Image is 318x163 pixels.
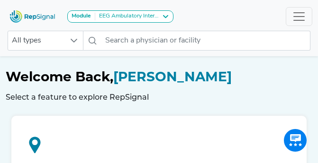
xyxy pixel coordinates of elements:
[67,10,173,23] button: ModuleEEG Ambulatory Interpretation and Report
[8,31,65,50] span: All types
[6,93,312,102] h6: Select a feature to explore RepSignal
[95,13,160,20] div: EEG Ambulatory Interpretation and Report
[6,69,113,85] span: Welcome Back,
[72,13,91,19] strong: Module
[101,31,310,51] input: Search a physician or facility
[286,7,312,26] button: Toggle navigation
[6,69,312,85] h1: [PERSON_NAME]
